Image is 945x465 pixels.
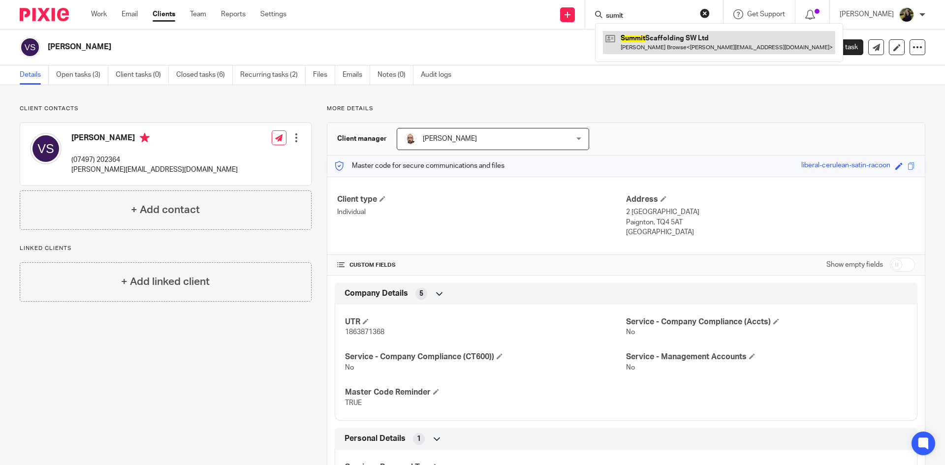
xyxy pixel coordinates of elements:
[337,194,626,205] h4: Client type
[30,133,62,164] img: svg%3E
[345,400,362,406] span: TRUE
[122,9,138,19] a: Email
[345,288,408,299] span: Company Details
[20,105,312,113] p: Client contacts
[899,7,914,23] img: ACCOUNTING4EVERYTHING-13.jpg
[626,317,907,327] h4: Service - Company Compliance (Accts)
[747,11,785,18] span: Get Support
[71,133,238,145] h4: [PERSON_NAME]
[345,364,354,371] span: No
[421,65,459,85] a: Audit logs
[626,329,635,336] span: No
[176,65,233,85] a: Closed tasks (6)
[626,217,915,227] p: Paignton, TQ4 5AT
[626,364,635,371] span: No
[327,105,925,113] p: More details
[20,8,69,21] img: Pixie
[91,9,107,19] a: Work
[345,329,384,336] span: 1863871368
[335,161,504,171] p: Master code for secure communications and files
[20,245,312,252] p: Linked clients
[337,261,626,269] h4: CUSTOM FIELDS
[140,133,150,143] i: Primary
[153,9,175,19] a: Clients
[405,133,416,145] img: Daryl.jpg
[71,165,238,175] p: [PERSON_NAME][EMAIL_ADDRESS][DOMAIN_NAME]
[345,387,626,398] h4: Master Code Reminder
[240,65,306,85] a: Recurring tasks (2)
[20,37,40,58] img: svg%3E
[71,155,238,165] p: (07497) 202364
[56,65,108,85] a: Open tasks (3)
[378,65,413,85] a: Notes (0)
[826,260,883,270] label: Show empty fields
[419,289,423,299] span: 5
[801,160,890,172] div: liberal-cerulean-satin-racoon
[260,9,286,19] a: Settings
[121,274,210,289] h4: + Add linked client
[337,207,626,217] p: Individual
[700,8,710,18] button: Clear
[345,434,406,444] span: Personal Details
[313,65,335,85] a: Files
[221,9,246,19] a: Reports
[417,434,421,444] span: 1
[605,12,693,21] input: Search
[343,65,370,85] a: Emails
[423,135,477,142] span: [PERSON_NAME]
[626,194,915,205] h4: Address
[20,65,49,85] a: Details
[337,134,387,144] h3: Client manager
[131,202,200,217] h4: + Add contact
[345,317,626,327] h4: UTR
[626,207,915,217] p: 2 [GEOGRAPHIC_DATA]
[116,65,169,85] a: Client tasks (0)
[345,352,626,362] h4: Service - Company Compliance (CT600))
[840,9,894,19] p: [PERSON_NAME]
[190,9,206,19] a: Team
[626,227,915,237] p: [GEOGRAPHIC_DATA]
[626,352,907,362] h4: Service - Management Accounts
[48,42,643,52] h2: [PERSON_NAME]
